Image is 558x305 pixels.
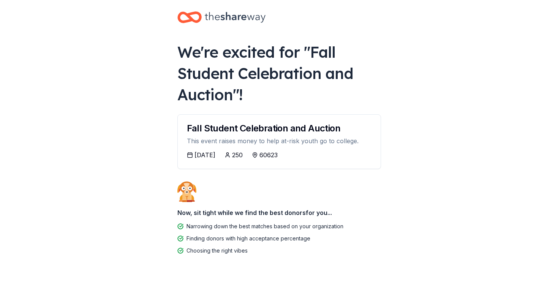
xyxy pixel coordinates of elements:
[259,150,278,160] div: 60623
[187,246,248,255] div: Choosing the right vibes
[177,205,381,220] div: Now, sit tight while we find the best donors for you...
[232,150,243,160] div: 250
[177,41,381,105] div: We're excited for " Fall Student Celebration and Auction "!
[187,234,310,243] div: Finding donors with high acceptance percentage
[194,150,215,160] div: [DATE]
[187,222,343,231] div: Narrowing down the best matches based on your organization
[187,136,371,146] div: This event raises money to help at-risk youth go to college.
[177,181,196,202] img: Dog waiting patiently
[187,124,371,133] div: Fall Student Celebration and Auction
